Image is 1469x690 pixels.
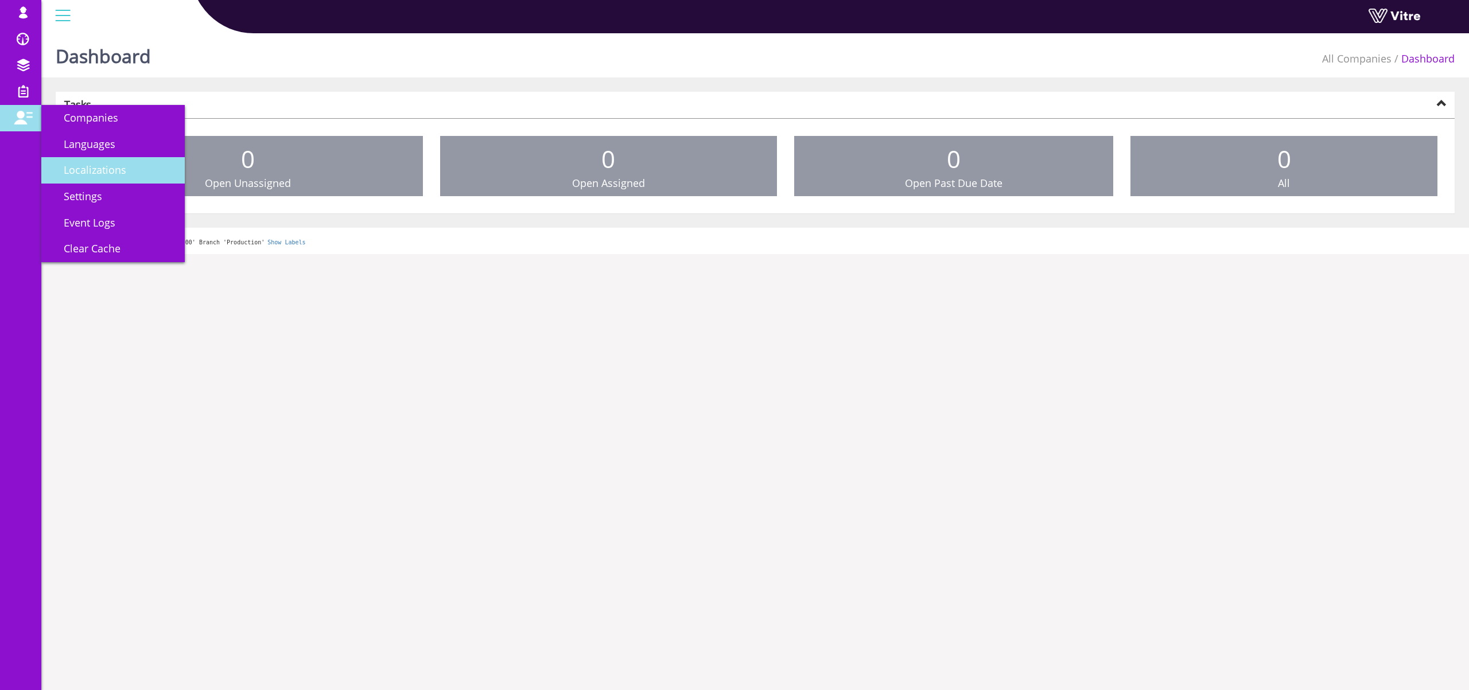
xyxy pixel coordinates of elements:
[1278,176,1290,190] span: All
[947,142,961,175] span: 0
[572,176,645,190] span: Open Assigned
[50,241,121,255] span: Clear Cache
[41,210,185,236] a: Event Logs
[50,189,102,203] span: Settings
[50,163,126,177] span: Localizations
[50,137,115,151] span: Languages
[794,136,1114,197] a: 0 Open Past Due Date
[41,236,185,262] a: Clear Cache
[73,136,423,197] a: 0 Open Unassigned
[41,157,185,184] a: Localizations
[1130,136,1437,197] a: 0 All
[1392,52,1455,67] li: Dashboard
[50,111,118,124] span: Companies
[267,239,305,245] a: Show Labels
[905,176,1002,190] span: Open Past Due Date
[56,29,151,77] h1: Dashboard
[41,131,185,158] a: Languages
[64,98,91,111] strong: Tasks
[41,105,185,131] a: Companies
[50,216,115,229] span: Event Logs
[440,136,777,197] a: 0 Open Assigned
[41,184,185,210] a: Settings
[241,142,255,175] span: 0
[601,142,615,175] span: 0
[1322,52,1392,67] li: All Companies
[205,176,291,190] span: Open Unassigned
[1277,142,1291,175] span: 0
